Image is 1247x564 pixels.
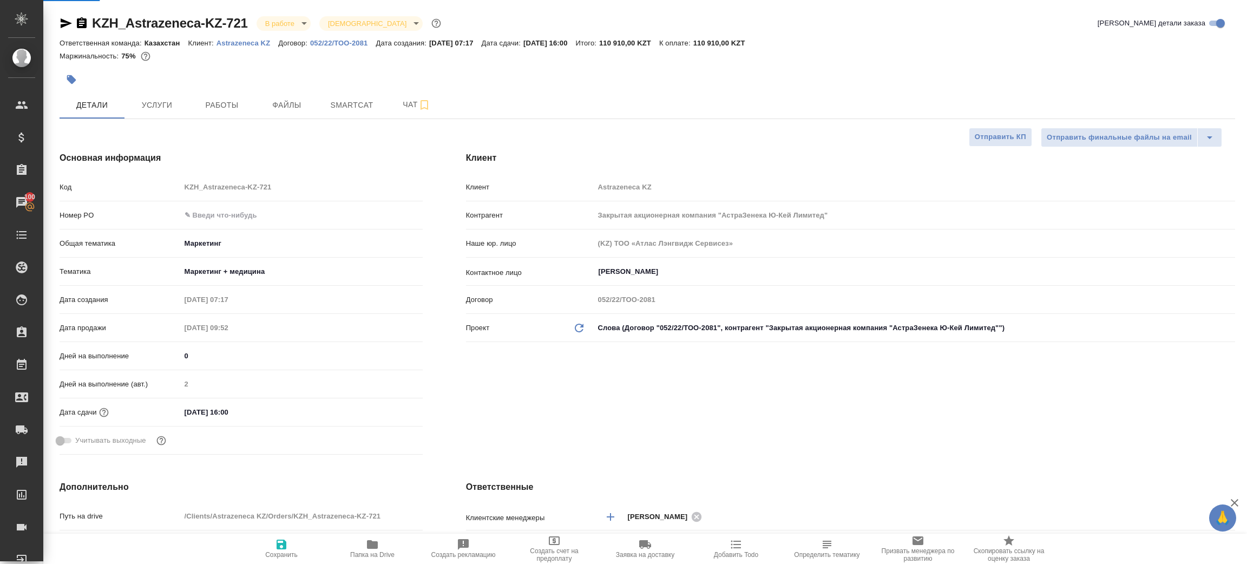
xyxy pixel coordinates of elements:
button: В работе [262,19,298,28]
p: Проект [466,323,490,333]
h4: Ответственные [466,481,1235,494]
input: Пустое поле [181,508,423,524]
p: Клиент [466,182,594,193]
p: К оплате: [659,39,693,47]
p: Контрагент [466,210,594,221]
span: 100 [18,192,42,202]
p: 75% [121,52,138,60]
button: Призвать менеджера по развитию [872,534,963,564]
a: Astrazeneca KZ [216,38,279,47]
h4: Дополнительно [60,481,423,494]
input: ✎ Введи что-нибудь [181,404,275,420]
p: Маржинальность: [60,52,121,60]
a: 052/22/ТОО-2081 [310,38,376,47]
button: Добавить тэг [60,68,83,91]
button: [DEMOGRAPHIC_DATA] [325,19,410,28]
span: Учитывать выходные [75,435,146,446]
div: Маркетинг [181,234,423,253]
button: Папка на Drive [327,534,418,564]
p: Дней на выполнение (авт.) [60,379,181,390]
input: Пустое поле [594,207,1235,223]
input: ✎ Введи что-нибудь [181,348,423,364]
p: Дата создания [60,294,181,305]
svg: Подписаться [418,99,431,112]
p: Дата продажи [60,323,181,333]
p: Путь на drive [60,511,181,522]
h4: Клиент [466,152,1235,165]
a: 100 [3,189,41,216]
span: Скопировать ссылку на оценку заказа [970,547,1048,562]
a: KZH_Astrazeneca-KZ-721 [92,16,248,30]
button: Отправить КП [969,128,1032,147]
input: Пустое поле [181,376,423,392]
p: Код [60,182,181,193]
div: Слова (Договор "052/22/ТОО-2081", контрагент "Закрытая акционерная компания "АстраЗенека Ю-Кей Ли... [594,319,1235,337]
span: [PERSON_NAME] детали заказа [1098,18,1205,29]
p: Договор [466,294,594,305]
p: Клиентские менеджеры [466,513,594,523]
div: В работе [257,16,311,31]
span: Добавить Todo [714,551,758,559]
span: Призвать менеджера по развитию [879,547,957,562]
span: Создать рекламацию [431,551,496,559]
button: Open [1229,271,1231,273]
p: Договор: [278,39,310,47]
button: Скопировать ссылку [75,17,88,30]
input: Пустое поле [181,292,275,307]
input: Пустое поле [594,179,1235,195]
p: 052/22/ТОО-2081 [310,39,376,47]
p: Дата создания: [376,39,429,47]
p: Казахстан [145,39,188,47]
div: В работе [319,16,423,31]
button: Добавить менеджера [598,504,623,530]
p: Контактное лицо [466,267,594,278]
span: Заявка на доставку [616,551,674,559]
span: Файлы [261,99,313,112]
button: Скопировать ссылку на оценку заказа [963,534,1054,564]
span: Работы [196,99,248,112]
button: Сохранить [236,534,327,564]
button: Выбери, если сб и вс нужно считать рабочими днями для выполнения заказа. [154,434,168,448]
p: Общая тематика [60,238,181,249]
p: Наше юр. лицо [466,238,594,249]
button: Определить тематику [782,534,872,564]
p: [DATE] 16:00 [523,39,576,47]
p: Клиент: [188,39,216,47]
button: Если добавить услуги и заполнить их объемом, то дата рассчитается автоматически [97,405,111,419]
p: Astrazeneca KZ [216,39,279,47]
button: 🙏 [1209,504,1236,532]
button: Добавить Todo [691,534,782,564]
span: Создать счет на предоплату [515,547,593,562]
p: Итого: [576,39,599,47]
h4: Основная информация [60,152,423,165]
p: Дата сдачи [60,407,97,418]
p: 110 910,00 KZT [599,39,659,47]
button: Доп статусы указывают на важность/срочность заказа [429,16,443,30]
button: Создать счет на предоплату [509,534,600,564]
input: Пустое поле [181,179,423,195]
button: Создать рекламацию [418,534,509,564]
input: Пустое поле [181,320,275,336]
button: 3679.31 RUB; 0.00 KZT; [139,49,153,63]
span: Определить тематику [794,551,859,559]
input: Пустое поле [594,235,1235,251]
p: Дата сдачи: [482,39,523,47]
div: split button [1041,128,1222,147]
input: Пустое поле [594,292,1235,307]
span: Отправить КП [975,131,1026,143]
div: Маркетинг + медицина [181,263,423,281]
span: Отправить финальные файлы на email [1047,132,1192,144]
button: Отправить финальные файлы на email [1041,128,1198,147]
p: Дней на выполнение [60,351,181,362]
span: Чат [391,98,443,112]
p: Тематика [60,266,181,277]
span: Услуги [131,99,183,112]
input: ✎ Введи что-нибудь [181,207,423,223]
span: Детали [66,99,118,112]
button: Заявка на доставку [600,534,691,564]
p: Ответственная команда: [60,39,145,47]
p: 110 910,00 KZT [693,39,753,47]
button: Скопировать ссылку для ЯМессенджера [60,17,73,30]
p: Номер PO [60,210,181,221]
span: Сохранить [265,551,298,559]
